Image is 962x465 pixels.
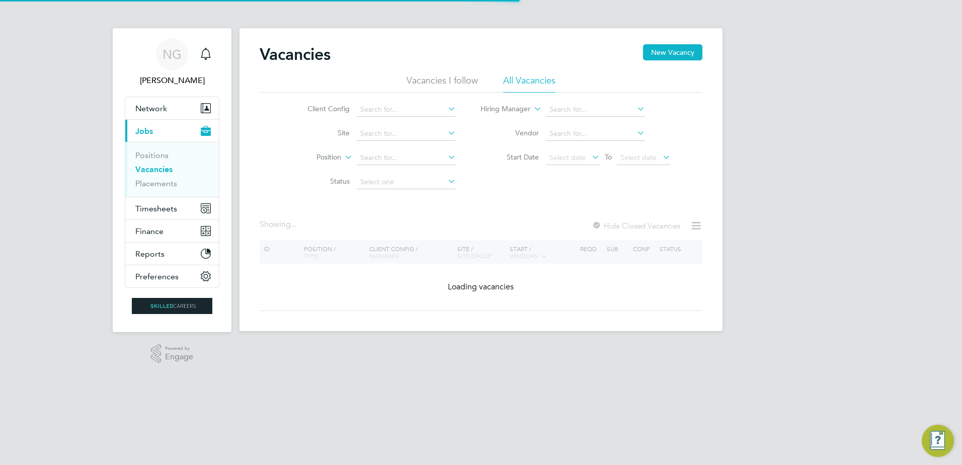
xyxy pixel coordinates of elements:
li: Vacancies I follow [407,74,478,93]
li: All Vacancies [503,74,555,93]
input: Search for... [546,103,645,117]
h2: Vacancies [260,44,331,64]
input: Select one [357,175,456,189]
a: Powered byEngage [151,344,194,363]
a: NG[PERSON_NAME] [125,38,219,87]
nav: Main navigation [113,28,231,332]
span: ... [291,219,297,229]
img: skilledcareers-logo-retina.png [132,298,212,314]
span: Engage [165,353,193,361]
input: Search for... [357,103,456,117]
button: Network [125,97,219,119]
button: Engage Resource Center [922,425,954,457]
label: Start Date [481,152,539,162]
label: Hiring Manager [472,104,530,114]
button: Finance [125,220,219,242]
label: Status [292,177,350,186]
input: Search for... [357,127,456,141]
button: Reports [125,243,219,265]
label: Position [283,152,341,163]
div: Jobs [125,142,219,197]
span: Finance [135,226,164,236]
span: To [602,150,615,164]
a: Vacancies [135,165,173,174]
span: Timesheets [135,204,177,213]
a: Go to home page [125,298,219,314]
button: Jobs [125,120,219,142]
button: Timesheets [125,197,219,219]
span: Jobs [135,126,153,136]
label: Client Config [292,104,350,113]
div: Showing [260,219,299,230]
a: Placements [135,179,177,188]
span: Select date [620,153,657,162]
button: Preferences [125,265,219,287]
span: Reports [135,249,165,259]
span: Select date [549,153,586,162]
span: Preferences [135,272,179,281]
input: Search for... [546,127,645,141]
span: Network [135,104,167,113]
input: Search for... [357,151,456,165]
label: Vendor [481,128,539,137]
span: Powered by [165,344,193,353]
span: NG [163,48,182,61]
a: Positions [135,150,169,160]
label: Hide Closed Vacancies [592,221,680,230]
span: Nikki Grassby [125,74,219,87]
button: New Vacancy [643,44,702,60]
label: Site [292,128,350,137]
